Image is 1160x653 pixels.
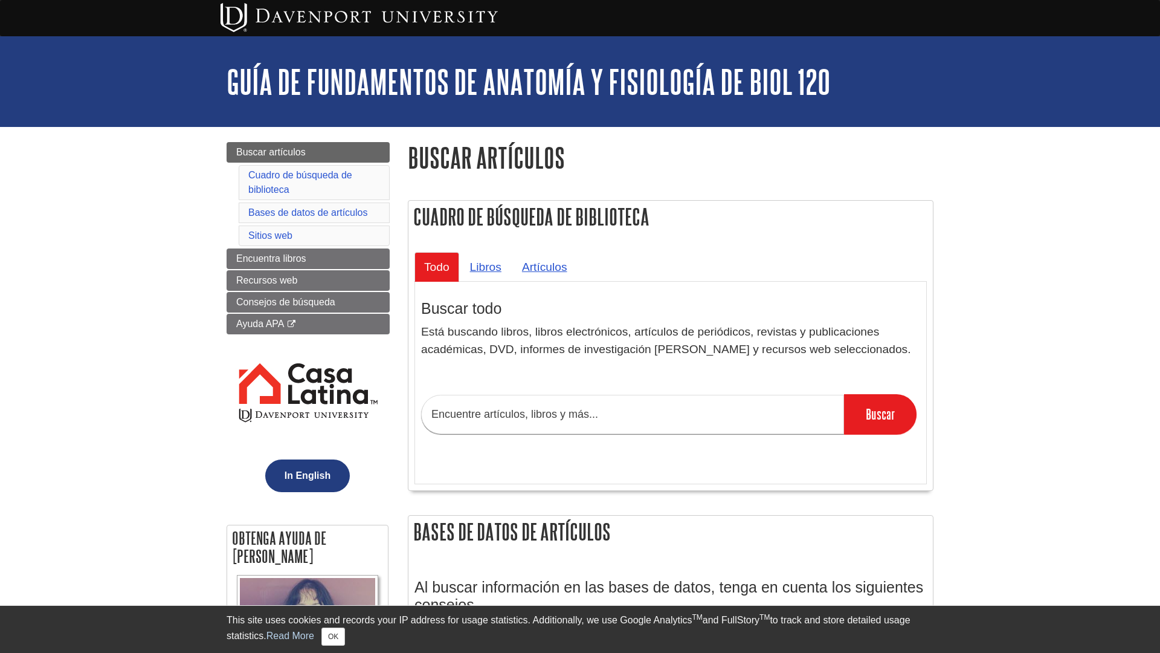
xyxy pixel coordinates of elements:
[421,395,844,434] input: Encuentre artículos, libros y más...
[421,323,920,359] p: Está buscando libros, libros electrónicos, artículos de periódicos, revistas y publicaciones acad...
[227,249,390,269] a: Encuentra libros
[414,579,927,614] h3: Al buscar información en las bases de datos, tenga en cuenta los siguientes consejos
[236,253,306,264] span: Encuentra libros
[408,142,933,173] h1: Buscar artículos
[414,252,459,282] a: Todo
[227,142,390,163] a: Buscar artículos
[221,3,498,32] img: Davenport University
[248,230,292,241] a: Sitios web
[227,314,390,334] a: Ayuda APA
[248,170,352,195] a: Cuadro de búsqueda de biblioteca
[421,300,920,317] h3: Buscar todo
[265,460,350,492] button: In English
[266,631,314,641] a: Read More
[321,628,345,646] button: Close
[844,394,917,434] input: Buscar
[248,207,367,218] a: Bases de datos de artículos
[408,516,933,548] h2: Bases de datos de artículos
[227,613,933,646] div: This site uses cookies and records your IP address for usage statistics. Additionally, we use Goo...
[460,252,511,282] a: Libros
[227,63,830,100] a: Guía de fundamentos de anatomía y fisiología de BIOL 120
[236,297,335,307] span: Consejos de búsqueda
[759,613,770,622] sup: TM
[286,320,297,328] i: This link opens in a new window
[236,275,297,285] span: Recursos web
[262,470,353,481] a: In English
[236,319,284,329] span: Ayuda APA
[692,613,702,622] sup: TM
[227,270,390,291] a: Recursos web
[512,252,577,282] a: Artículos
[408,201,933,233] h2: Cuadro de búsqueda de biblioteca
[227,525,388,569] h2: Obtenga ayuda de [PERSON_NAME]
[236,147,306,157] span: Buscar artículos
[227,292,390,313] a: Consejos de búsqueda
